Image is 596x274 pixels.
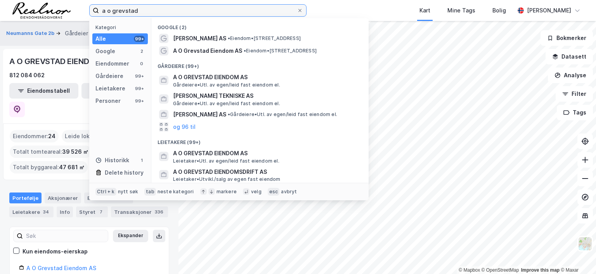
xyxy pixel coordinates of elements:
div: neste kategori [158,189,194,195]
div: Totalt tomteareal : [10,146,92,158]
span: 24 [48,132,55,141]
input: Søk [23,230,108,242]
div: Eiendommer [95,59,129,68]
a: Improve this map [521,267,560,273]
span: A O GREVSTAD EIENDOMSDRIFT AS [173,167,359,177]
div: avbryt [281,189,297,195]
span: 39 526 ㎡ [62,147,88,156]
img: realnor-logo.934646d98de889bb5806.png [12,2,71,19]
div: esc [268,188,280,196]
div: Leide lokasjoner : [62,130,117,142]
span: [PERSON_NAME] AS [173,110,226,119]
div: Bolig [492,6,506,15]
input: Søk på adresse, matrikkel, gårdeiere, leietakere eller personer [99,5,297,16]
img: Z [578,236,593,251]
div: Ctrl + k [95,188,116,196]
div: Portefølje [9,192,42,203]
div: Google (2) [151,18,369,32]
div: 99+ [134,36,145,42]
div: Delete history [105,168,144,177]
div: 0 [139,61,145,67]
div: Eiendommer : [10,130,59,142]
span: Eiendom • [STREET_ADDRESS] [228,35,301,42]
span: Gårdeiere • Utl. av egen/leid fast eiendom el. [173,82,280,88]
div: Kontrollprogram for chat [557,237,596,274]
span: Leietaker • Utl. av egen/leid fast eiendom el. [173,158,279,164]
div: markere [217,189,237,195]
div: 2 [139,48,145,54]
iframe: Chat Widget [557,237,596,274]
div: Gårdeiere (99+) [151,57,369,71]
div: Personer [95,96,121,106]
div: Transaksjoner [111,206,168,217]
span: Gårdeiere • Utl. av egen/leid fast eiendom el. [228,111,337,118]
span: Leietaker • Utvikl./salg av egen fast eiendom [173,176,281,182]
span: • [228,35,230,41]
div: 812 084 062 [9,71,45,80]
span: [PERSON_NAME] TEKNISKE AS [173,91,359,101]
div: Leietakere [95,84,125,93]
button: Eiendomstabell [9,83,78,99]
div: Gårdeier [65,29,88,38]
button: Tags [557,105,593,120]
button: Leietakertabell [81,83,151,99]
span: Gårdeiere • Utl. av egen/leid fast eiendom el. [173,101,280,107]
div: 7 [97,208,105,216]
button: og 96 til [173,122,196,132]
button: Analyse [548,68,593,83]
button: Bokmerker [541,30,593,46]
div: Alle [95,34,106,43]
a: Mapbox [459,267,480,273]
div: Kart [419,6,430,15]
div: Leietakere [9,206,54,217]
button: Neumanns Gate 2b [6,29,56,37]
span: • [228,111,230,117]
button: Filter [556,86,593,102]
span: A O Grevstad Eiendom AS [173,46,242,55]
div: Eiendommer [84,192,133,203]
div: 99+ [134,98,145,104]
span: A O GREVSTAD EIENDOM AS [173,149,359,158]
div: 34 [42,208,50,216]
div: 99+ [134,85,145,92]
div: Styret [76,206,108,217]
div: Google [95,47,115,56]
div: 99+ [134,73,145,79]
div: Leietakere (99+) [151,133,369,147]
span: [PERSON_NAME] AS [173,34,226,43]
div: tab [144,188,156,196]
span: 47 681 ㎡ [59,163,85,172]
div: Mine Tags [447,6,475,15]
div: Historikk [95,156,129,165]
div: Kategori [95,24,148,30]
div: velg [251,189,262,195]
button: Datasett [546,49,593,64]
button: Ekspander [113,230,148,242]
div: Gårdeiere [95,71,123,81]
div: [PERSON_NAME] [527,6,571,15]
div: Totalt byggareal : [10,161,88,173]
div: Kun eiendoms-eierskap [23,247,88,256]
span: Eiendom • [STREET_ADDRESS] [244,48,317,54]
div: 336 [153,208,165,216]
span: • [244,48,246,54]
a: OpenStreetMap [482,267,519,273]
a: A O Grevstad Eiendom AS [26,265,96,271]
div: A O GREVSTAD EIENDOM AS [9,55,115,68]
div: Info [57,206,73,217]
div: Aksjonærer [45,192,81,203]
div: 1 [139,157,145,163]
div: nytt søk [118,189,139,195]
span: A O GREVSTAD EIENDOM AS [173,73,359,82]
